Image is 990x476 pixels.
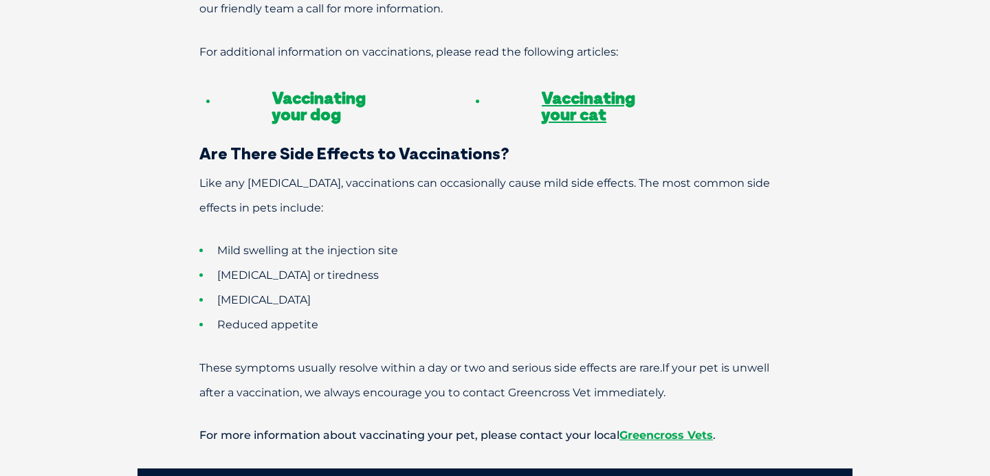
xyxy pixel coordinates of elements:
[619,429,713,442] a: Greencross Vets
[199,177,770,214] span: Like any [MEDICAL_DATA], vaccinations can occasionally cause mild side effects. The most common s...
[272,87,366,124] a: Vaccinating your dog
[199,361,662,374] span: These symptoms usually resolve within a day or two and serious side effects are rare.
[542,87,635,124] a: Vaccinating your cat
[151,423,839,448] p: For more information about vaccinating your pet, please contact your local .
[217,293,311,306] span: [MEDICAL_DATA]
[199,361,769,399] span: If your pet is unwell after a vaccination, we always encourage you to contact Greencross Vet imme...
[217,269,379,282] span: [MEDICAL_DATA] or tiredness
[199,45,618,58] span: For additional information on vaccinations, please read the following articles:
[217,318,318,331] span: Reduced appetite
[217,244,398,257] span: Mild swelling at the injection site
[199,143,509,163] span: Are There Side Effects to Vaccinations?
